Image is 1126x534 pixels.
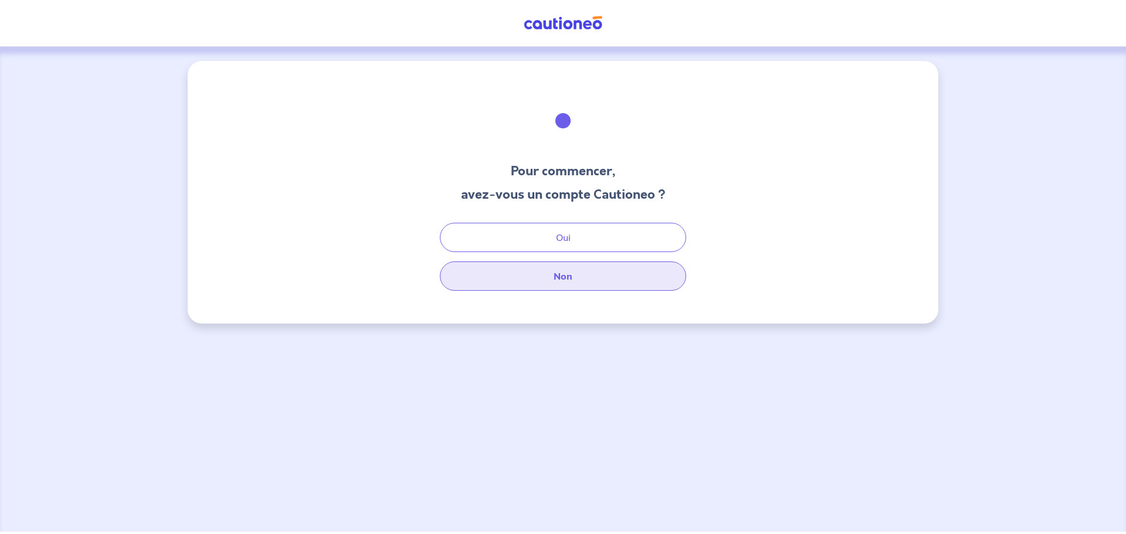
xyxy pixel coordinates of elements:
[461,162,666,181] h3: Pour commencer,
[531,89,595,152] img: illu_welcome.svg
[519,16,607,30] img: Cautioneo
[440,261,686,291] button: Non
[461,185,666,204] h3: avez-vous un compte Cautioneo ?
[440,223,686,252] button: Oui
